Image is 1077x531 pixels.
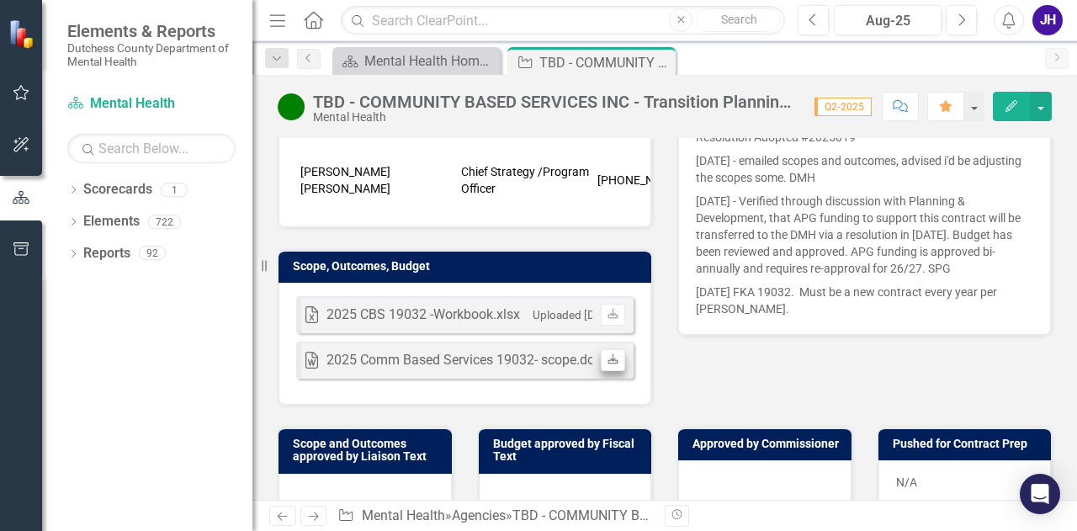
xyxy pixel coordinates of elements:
h3: Scope, Outcomes, Budget [293,260,643,273]
button: Search [697,8,781,32]
img: ClearPoint Strategy [7,18,39,50]
button: Aug-25 [834,5,942,35]
h3: Approved by Commissioner [692,438,843,450]
button: JH [1032,5,1063,35]
h3: Budget approved by Fiscal Text [493,438,644,464]
td: Chief Strategy /Program Officer [457,151,593,210]
td: [PHONE_NUMBER] [593,151,714,210]
p: [DATE] - emailed scopes and outcomes, advised i'd be adjusting the scopes some. DMH [696,149,1033,189]
p: [DATE] FKA 19032. Must be a new contract every year per [PERSON_NAME]. [696,280,1033,317]
div: 1 [161,183,188,197]
input: Search Below... [67,134,236,163]
div: TBD - COMMUNITY BASED SERVICES INC - Transition Planning - APG Funds - 19907 [313,93,798,111]
div: 92 [139,247,166,261]
img: Active [278,93,305,120]
h3: Pushed for Contract Prep [893,438,1043,450]
input: Search ClearPoint... [341,6,785,35]
td: [PERSON_NAME] [PERSON_NAME] [296,151,457,210]
small: Uploaded [DATE] 10:47 AM [533,308,671,321]
a: Elements [83,212,140,231]
div: TBD - COMMUNITY BASED SERVICES INC - Transition Planning - APG Funds - 19907 [512,507,1012,523]
a: Mental Health [67,94,236,114]
div: 2025 CBS 19032 -Workbook.xlsx [326,305,520,325]
small: Dutchess County Department of Mental Health [67,41,236,69]
span: Elements & Reports [67,21,236,41]
div: TBD - COMMUNITY BASED SERVICES INC - Transition Planning - APG Funds - 19907 [539,52,671,73]
div: 722 [148,215,181,229]
span: Search [721,13,757,26]
div: 2025 Comm Based Services 19032- scope.docx [326,351,608,370]
div: Mental Health Home Page [364,50,496,72]
div: N/A [878,460,1052,509]
span: Q2-2025 [814,98,872,116]
div: Mental Health [313,111,798,124]
h3: Scope and Outcomes approved by Liaison Text [293,438,443,464]
div: Aug-25 [840,11,936,31]
div: Open Intercom Messenger [1020,474,1060,514]
div: » » [337,507,652,526]
a: Mental Health Home Page [337,50,496,72]
a: Scorecards [83,180,152,199]
a: Reports [83,244,130,263]
a: Agencies [452,507,506,523]
p: [DATE] - Verified through discussion with Planning & Development, that APG funding to support thi... [696,189,1033,280]
a: Mental Health [362,507,445,523]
